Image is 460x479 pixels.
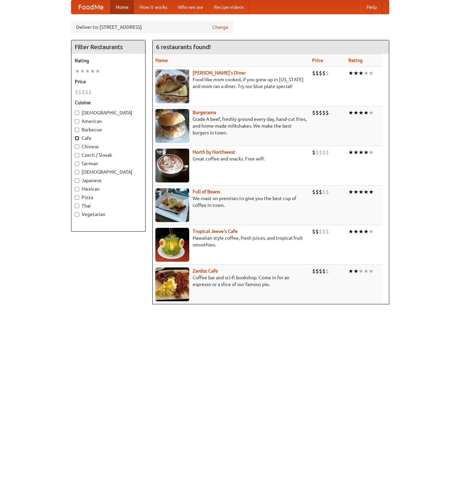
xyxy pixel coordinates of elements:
[156,44,211,50] ng-pluralize: 6 restaurants found!
[75,170,79,174] input: [DEMOGRAPHIC_DATA]
[312,149,315,156] li: $
[326,267,329,275] li: $
[155,188,189,222] img: beans.jpg
[348,228,353,235] li: ★
[75,152,142,158] label: Czech / Slovak
[312,109,315,116] li: $
[369,109,374,116] li: ★
[358,228,364,235] li: ★
[364,69,369,77] li: ★
[75,160,142,167] label: German
[326,69,329,77] li: $
[358,109,364,116] li: ★
[75,153,79,157] input: Czech / Slovak
[75,195,79,200] input: Pizza
[95,67,100,75] li: ★
[75,111,79,115] input: [DEMOGRAPHIC_DATA]
[71,21,234,33] div: Deliver to: [STREET_ADDRESS]
[75,169,142,175] label: [DEMOGRAPHIC_DATA]
[312,69,315,77] li: $
[75,145,79,149] input: Chinese
[75,186,142,192] label: Mexican
[193,110,216,115] a: Burgerama
[348,149,353,156] li: ★
[319,69,322,77] li: $
[348,188,353,196] li: ★
[75,194,142,201] label: Pizza
[319,149,322,156] li: $
[75,212,79,217] input: Vegetarian
[71,40,145,54] h4: Filter Restaurants
[212,24,228,30] a: Change
[75,211,142,218] label: Vegetarian
[315,267,319,275] li: $
[155,76,307,90] p: Food like mom cooked, if you grew up in [US_STATE] and mom ran a diner. Try our blue plate special!
[155,69,189,103] img: sallys.jpg
[322,188,326,196] li: $
[315,109,319,116] li: $
[319,109,322,116] li: $
[75,109,142,116] label: [DEMOGRAPHIC_DATA]
[364,149,369,156] li: ★
[322,149,326,156] li: $
[75,161,79,166] input: German
[155,116,307,136] p: Grade A beef, freshly ground every day, hand-cut fries, and home-made milkshakes. We make the bes...
[319,267,322,275] li: $
[364,228,369,235] li: ★
[78,88,82,96] li: $
[326,109,329,116] li: $
[80,67,85,75] li: ★
[75,88,78,96] li: $
[75,128,79,132] input: Barbecue
[155,274,307,288] p: Coffee bar and sci-fi bookshop. Come in for an espresso or a slice of our famous pie.
[364,188,369,196] li: ★
[75,126,142,133] label: Barbecue
[155,155,307,162] p: Great coffee and snacks. Free wifi.
[193,268,218,274] a: Zardoz Cafe
[75,67,80,75] li: ★
[155,58,168,63] a: Name
[326,228,329,235] li: $
[75,204,79,208] input: Thai
[193,189,220,194] a: Full of Beans
[315,188,319,196] li: $
[315,69,319,77] li: $
[322,109,326,116] li: $
[75,136,79,140] input: Cafe
[155,109,189,143] img: burgerama.jpg
[312,228,315,235] li: $
[173,0,209,14] a: Who we are
[358,149,364,156] li: ★
[319,228,322,235] li: $
[75,202,142,209] label: Thai
[315,228,319,235] li: $
[75,178,79,183] input: Japanese
[75,135,142,141] label: Cafe
[312,188,315,196] li: $
[155,195,307,209] p: We roast on premises to give you the best cup of coffee in town.
[88,88,92,96] li: $
[353,149,358,156] li: ★
[319,188,322,196] li: $
[322,69,326,77] li: $
[193,149,235,155] b: North by Northwest
[348,58,363,63] a: Rating
[82,88,85,96] li: $
[348,69,353,77] li: ★
[315,149,319,156] li: $
[193,228,238,234] a: Tropical Jeeve's Cafe
[75,177,142,184] label: Japanese
[353,69,358,77] li: ★
[75,78,142,85] h5: Price
[322,228,326,235] li: $
[193,70,246,75] a: [PERSON_NAME]'s Diner
[326,149,329,156] li: $
[369,69,374,77] li: ★
[85,67,90,75] li: ★
[312,267,315,275] li: $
